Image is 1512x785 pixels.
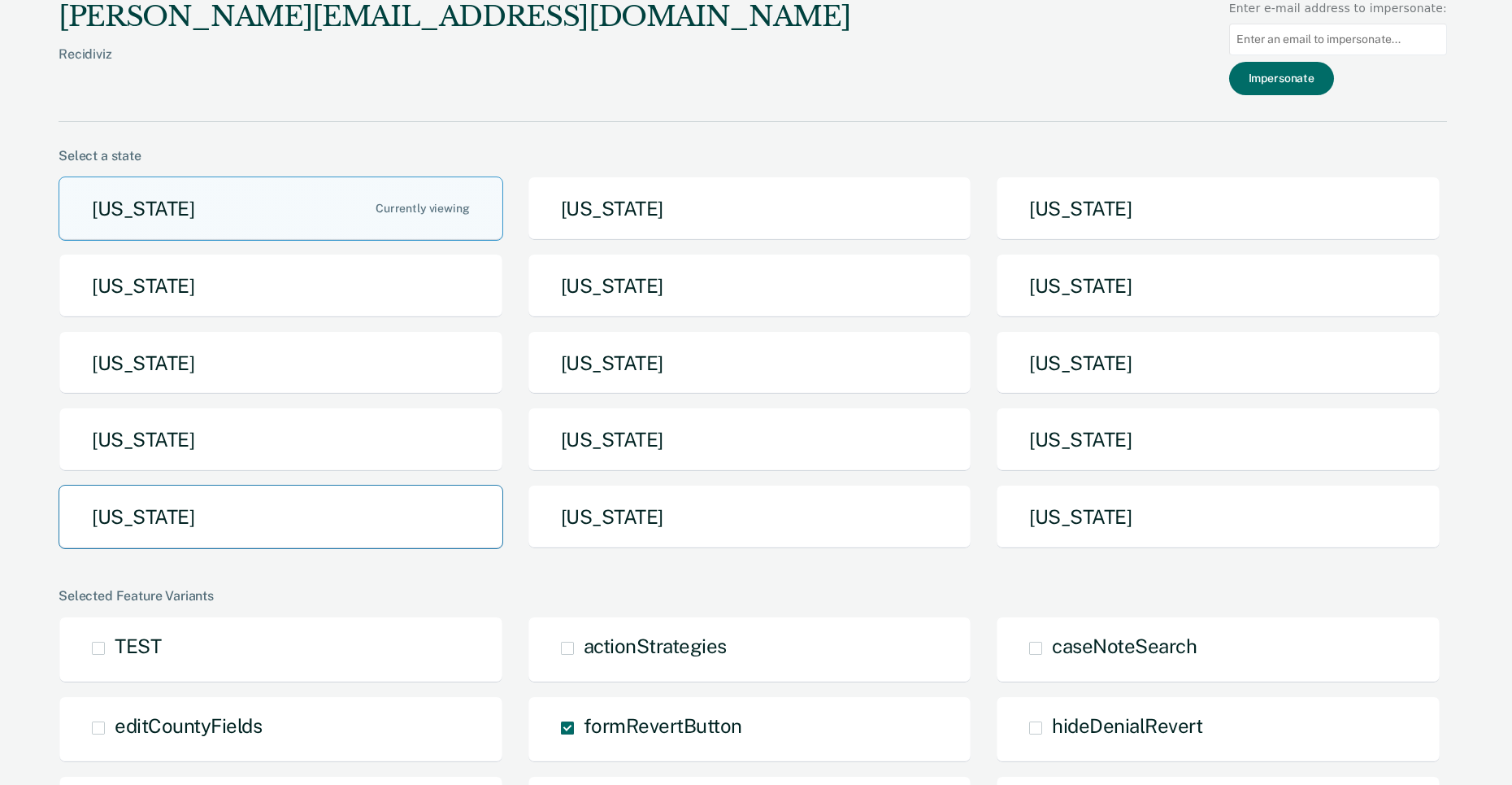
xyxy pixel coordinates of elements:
[59,331,503,395] button: [US_STATE]
[59,177,503,241] button: [US_STATE]
[59,254,503,318] button: [US_STATE]
[1052,714,1202,737] span: hideDenialRevert
[996,177,1440,241] button: [US_STATE]
[528,177,972,241] button: [US_STATE]
[996,331,1440,395] button: [US_STATE]
[59,408,503,472] button: [US_STATE]
[528,408,972,472] button: [US_STATE]
[528,254,972,318] button: [US_STATE]
[996,485,1440,549] button: [US_STATE]
[59,46,850,88] div: Recidiviz
[1229,62,1334,95] button: Impersonate
[1052,635,1197,657] span: caseNoteSearch
[996,254,1440,318] button: [US_STATE]
[59,588,1447,604] div: Selected Feature Variants
[59,148,1447,164] div: Select a state
[584,635,727,657] span: actionStrategies
[996,408,1440,472] button: [US_STATE]
[59,485,503,549] button: [US_STATE]
[1229,24,1447,55] input: Enter an email to impersonate...
[115,635,161,657] span: TEST
[115,714,262,737] span: editCountyFields
[584,714,742,737] span: formRevertButton
[528,331,972,395] button: [US_STATE]
[528,485,972,549] button: [US_STATE]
